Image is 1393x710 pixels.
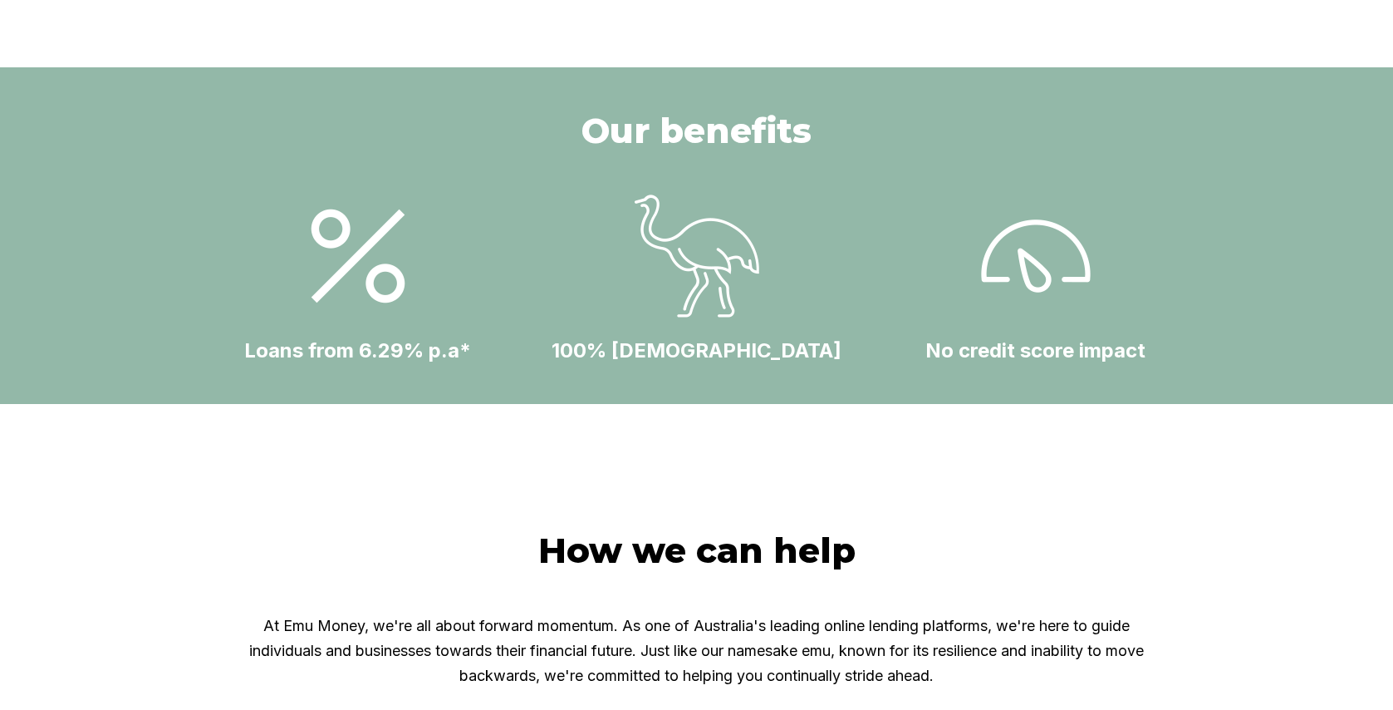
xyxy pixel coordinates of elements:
[581,109,812,152] h2: Our benefits
[552,338,841,362] h4: 100% [DEMOGRAPHIC_DATA]
[538,529,856,572] h2: How we can help
[925,338,1145,362] h4: No credit score impact
[974,194,1098,318] img: Loans from 6.29% p.a*
[296,194,420,318] img: Loans from 6.29% p.a*
[635,194,759,318] img: Loans from 6.29% p.a*
[244,338,471,362] h4: Loans from 6.29% p.a*
[232,614,1162,688] p: At Emu Money, we're all about forward momentum. As one of Australia's leading online lending plat...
